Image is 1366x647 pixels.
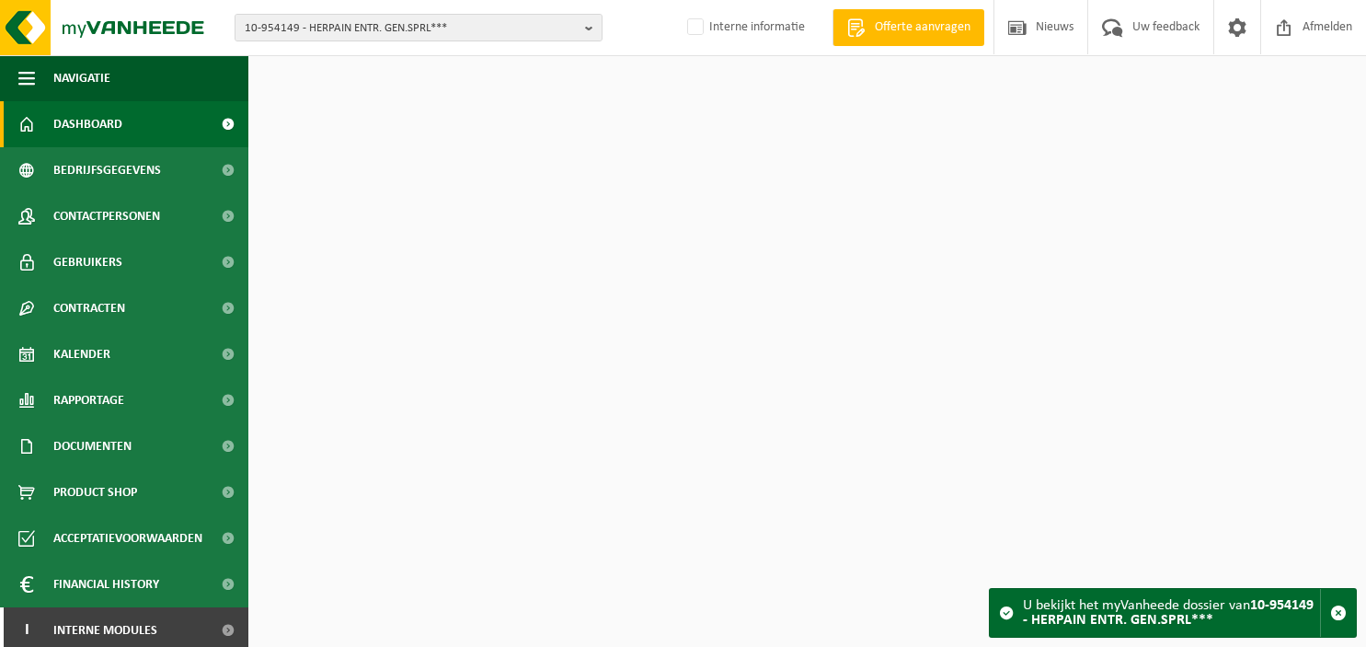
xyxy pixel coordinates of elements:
span: Contracten [53,285,125,331]
span: Dashboard [53,101,122,147]
span: 10-954149 - HERPAIN ENTR. GEN.SPRL*** [245,15,578,42]
div: U bekijkt het myVanheede dossier van [1023,589,1320,637]
span: Navigatie [53,55,110,101]
span: Financial History [53,561,159,607]
label: Interne informatie [683,14,805,41]
span: Bedrijfsgegevens [53,147,161,193]
strong: 10-954149 - HERPAIN ENTR. GEN.SPRL*** [1023,598,1314,628]
span: Contactpersonen [53,193,160,239]
span: Documenten [53,423,132,469]
span: Offerte aanvragen [870,18,975,37]
span: Gebruikers [53,239,122,285]
span: Rapportage [53,377,124,423]
span: Product Shop [53,469,137,515]
a: Offerte aanvragen [832,9,984,46]
button: 10-954149 - HERPAIN ENTR. GEN.SPRL*** [235,14,603,41]
span: Acceptatievoorwaarden [53,515,202,561]
span: Kalender [53,331,110,377]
